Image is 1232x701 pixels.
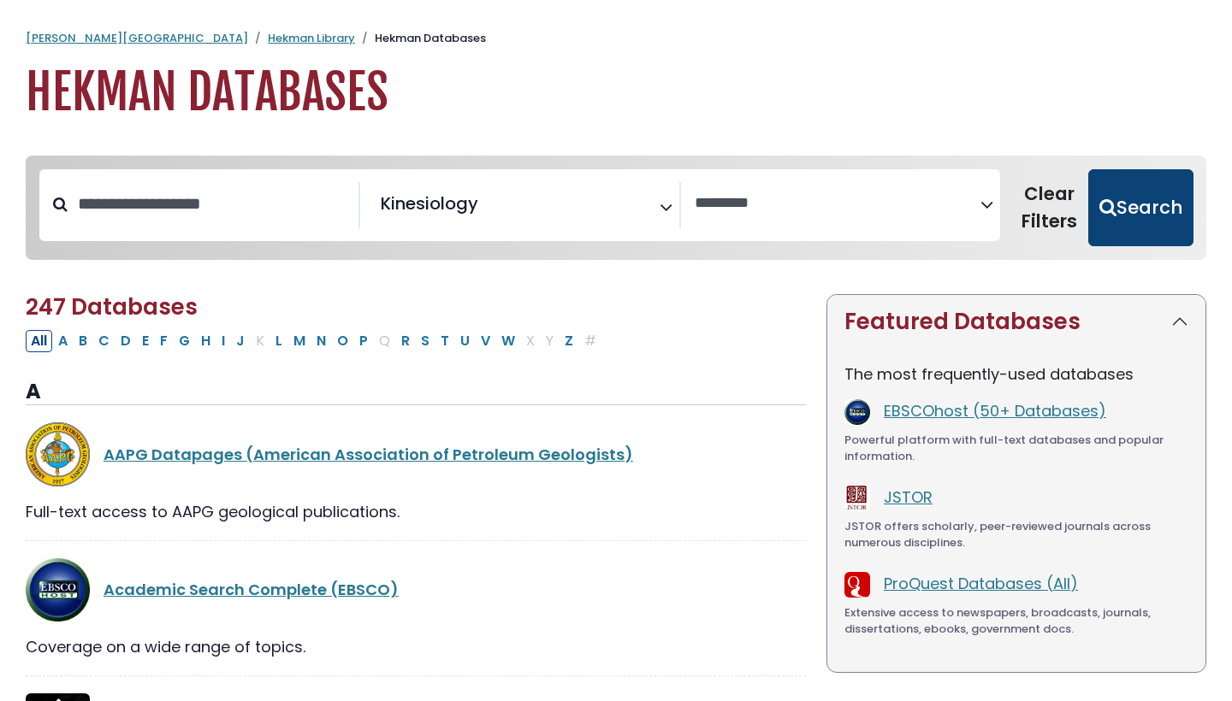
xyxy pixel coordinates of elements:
[844,362,1188,386] p: The most frequently-used databases
[844,518,1188,551] div: JSTOR offers scholarly, peer-reviewed journals across numerous disciplines.
[884,400,1106,421] a: EBSCOhost (50+ Databases)
[26,30,1206,47] nav: breadcrumb
[844,604,1188,638] div: Extensive access to newspapers, broadcasts, journals, dissertations, ebooks, government docs.
[216,330,230,352] button: Filter Results I
[155,330,173,352] button: Filter Results F
[26,156,1206,260] nav: Search filters
[268,30,355,46] a: Hekman Library
[332,330,353,352] button: Filter Results O
[884,486,933,508] a: JSTOR
[354,330,373,352] button: Filter Results P
[311,330,331,352] button: Filter Results N
[93,330,115,352] button: Filter Results C
[695,195,980,213] textarea: Search
[26,292,198,322] span: 247 Databases
[482,200,494,218] textarea: Search
[1010,169,1088,246] button: Clear Filters
[53,330,73,352] button: Filter Results A
[26,635,806,658] div: Coverage on a wide range of topics.
[844,432,1188,465] div: Powerful platform with full-text databases and popular information.
[26,329,603,350] div: Alpha-list to filter by first letter of database name
[26,330,52,352] button: All
[288,330,311,352] button: Filter Results M
[476,330,495,352] button: Filter Results V
[381,191,478,216] span: Kinesiology
[74,330,92,352] button: Filter Results B
[26,380,806,405] h3: A
[26,500,806,523] div: Full-text access to AAPG geological publications.
[1088,169,1193,246] button: Submit for Search Results
[374,191,478,216] li: Kinesiology
[231,330,250,352] button: Filter Results J
[270,330,287,352] button: Filter Results L
[196,330,216,352] button: Filter Results H
[115,330,136,352] button: Filter Results D
[355,30,486,47] li: Hekman Databases
[455,330,475,352] button: Filter Results U
[560,330,578,352] button: Filter Results Z
[435,330,454,352] button: Filter Results T
[174,330,195,352] button: Filter Results G
[416,330,435,352] button: Filter Results S
[104,579,399,600] a: Academic Search Complete (EBSCO)
[396,330,415,352] button: Filter Results R
[104,444,633,465] a: AAPG Datapages (American Association of Petroleum Geologists)
[26,64,1206,121] h1: Hekman Databases
[26,30,248,46] a: [PERSON_NAME][GEOGRAPHIC_DATA]
[68,190,358,218] input: Search database by title or keyword
[884,573,1078,594] a: ProQuest Databases (All)
[137,330,154,352] button: Filter Results E
[496,330,520,352] button: Filter Results W
[827,295,1205,349] button: Featured Databases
